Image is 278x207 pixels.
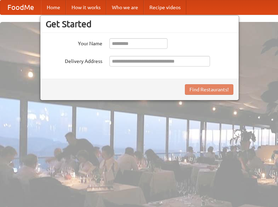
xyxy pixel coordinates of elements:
[66,0,106,15] a: How it works
[106,0,144,15] a: Who we are
[46,56,102,65] label: Delivery Address
[185,84,233,95] button: Find Restaurants!
[144,0,186,15] a: Recipe videos
[0,0,41,15] a: FoodMe
[46,38,102,47] label: Your Name
[46,19,233,29] h3: Get Started
[41,0,66,15] a: Home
